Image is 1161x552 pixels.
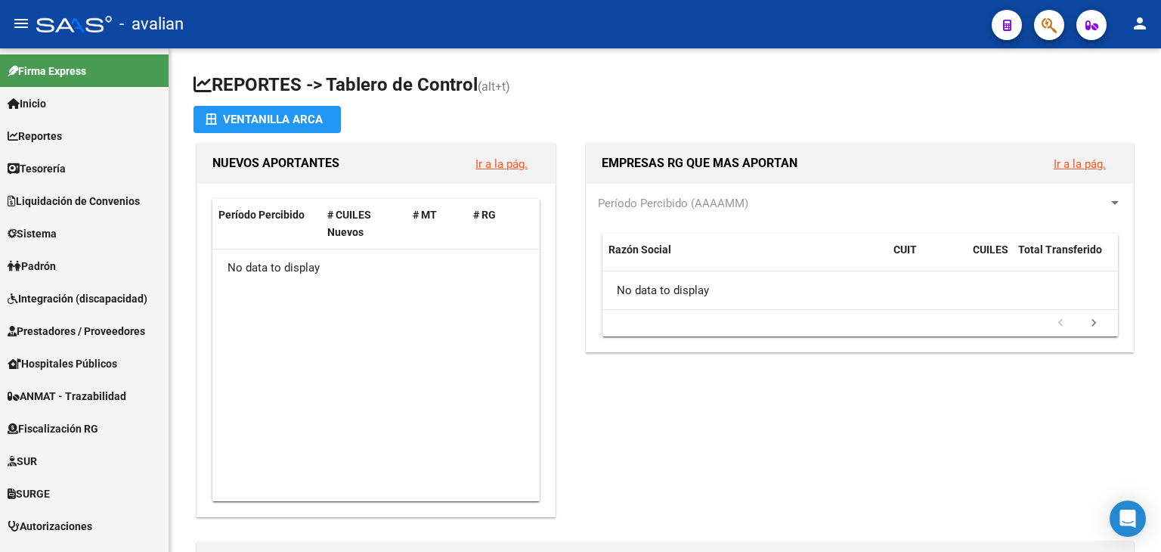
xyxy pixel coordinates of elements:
[212,156,339,170] span: NUEVOS APORTANTES
[8,355,117,372] span: Hospitales Públicos
[212,250,539,287] div: No data to display
[467,199,528,249] datatable-header-cell: # RG
[478,79,510,94] span: (alt+t)
[8,485,50,502] span: SURGE
[8,63,86,79] span: Firma Express
[413,209,437,221] span: # MT
[119,8,184,41] span: - avalian
[407,199,467,249] datatable-header-cell: # MT
[1079,315,1108,332] a: go to next page
[463,150,540,178] button: Ir a la pág.
[473,209,496,221] span: # RG
[8,388,126,405] span: ANMAT - Trazabilidad
[8,323,145,340] span: Prestadores / Proveedores
[973,243,1008,256] span: CUILES
[8,453,37,470] span: SUR
[602,234,887,284] datatable-header-cell: Razón Social
[893,243,917,256] span: CUIT
[218,209,305,221] span: Período Percibido
[12,14,30,33] mat-icon: menu
[321,199,407,249] datatable-header-cell: # CUILES Nuevos
[8,258,56,274] span: Padrón
[8,95,46,112] span: Inicio
[1110,501,1146,537] div: Open Intercom Messenger
[1042,150,1118,178] button: Ir a la pág.
[967,234,1012,284] datatable-header-cell: CUILES
[193,106,341,133] button: Ventanilla ARCA
[887,234,967,284] datatable-header-cell: CUIT
[206,106,329,133] div: Ventanilla ARCA
[8,518,92,535] span: Autorizaciones
[8,225,57,242] span: Sistema
[193,73,1137,99] h1: REPORTES -> Tablero de Control
[1046,315,1075,332] a: go to previous page
[602,156,797,170] span: EMPRESAS RG QUE MAS APORTAN
[1131,14,1149,33] mat-icon: person
[8,193,140,209] span: Liquidación de Convenios
[8,128,62,144] span: Reportes
[327,209,371,238] span: # CUILES Nuevos
[1018,243,1102,256] span: Total Transferido
[8,160,66,177] span: Tesorería
[212,199,321,249] datatable-header-cell: Período Percibido
[8,420,98,437] span: Fiscalización RG
[598,197,748,210] span: Período Percibido (AAAAMM)
[608,243,671,256] span: Razón Social
[1012,234,1118,284] datatable-header-cell: Total Transferido
[1054,157,1106,171] a: Ir a la pág.
[8,290,147,307] span: Integración (discapacidad)
[602,271,1118,309] div: No data to display
[475,157,528,171] a: Ir a la pág.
